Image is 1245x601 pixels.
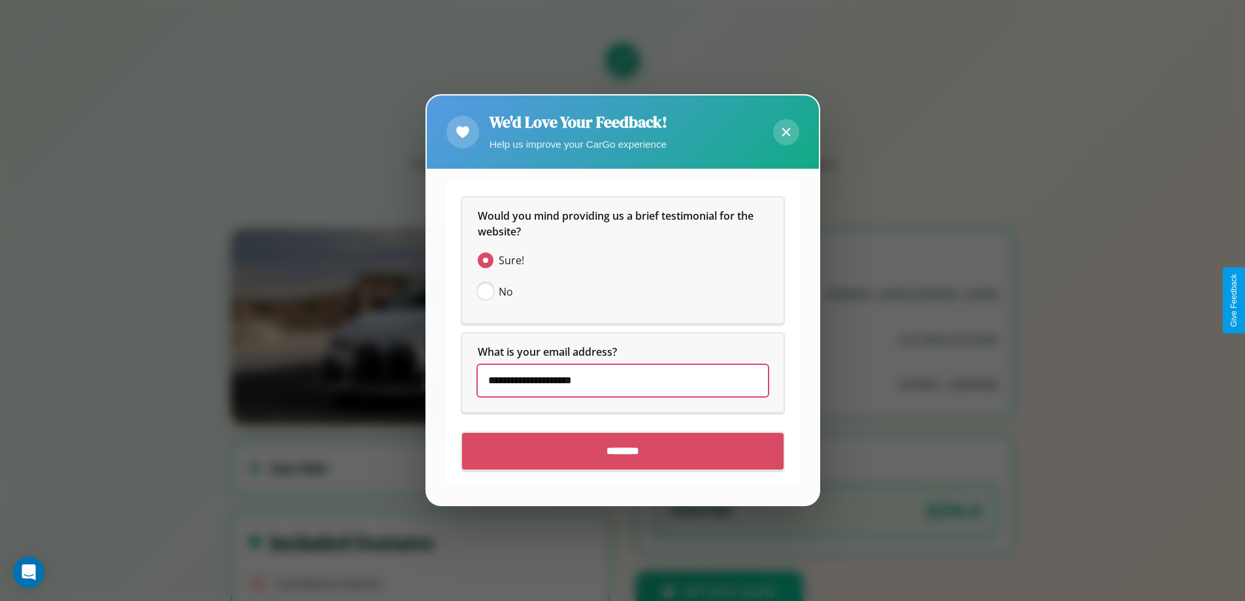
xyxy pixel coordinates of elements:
[499,284,513,300] span: No
[490,135,667,153] p: Help us improve your CarGo experience
[478,209,756,239] span: Would you mind providing us a brief testimonial for the website?
[490,111,667,133] h2: We'd Love Your Feedback!
[478,345,617,360] span: What is your email address?
[1229,274,1238,327] div: Give Feedback
[499,253,524,269] span: Sure!
[13,557,44,588] div: Open Intercom Messenger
